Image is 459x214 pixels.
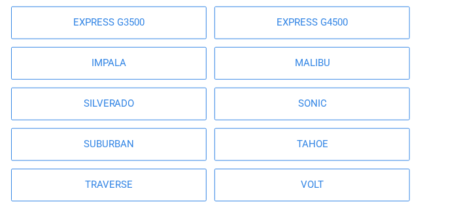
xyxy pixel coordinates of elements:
[214,128,410,161] a: TAHOE
[11,47,207,80] a: IMPALA
[214,7,410,39] a: EXPRESS G4500
[11,88,207,120] a: SILVERADO
[214,88,410,120] a: SONIC
[214,169,410,202] a: VOLT
[11,128,207,161] a: SUBURBAN
[214,47,410,80] a: MALIBU
[11,169,207,202] a: TRAVERSE
[11,7,207,39] a: EXPRESS G3500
